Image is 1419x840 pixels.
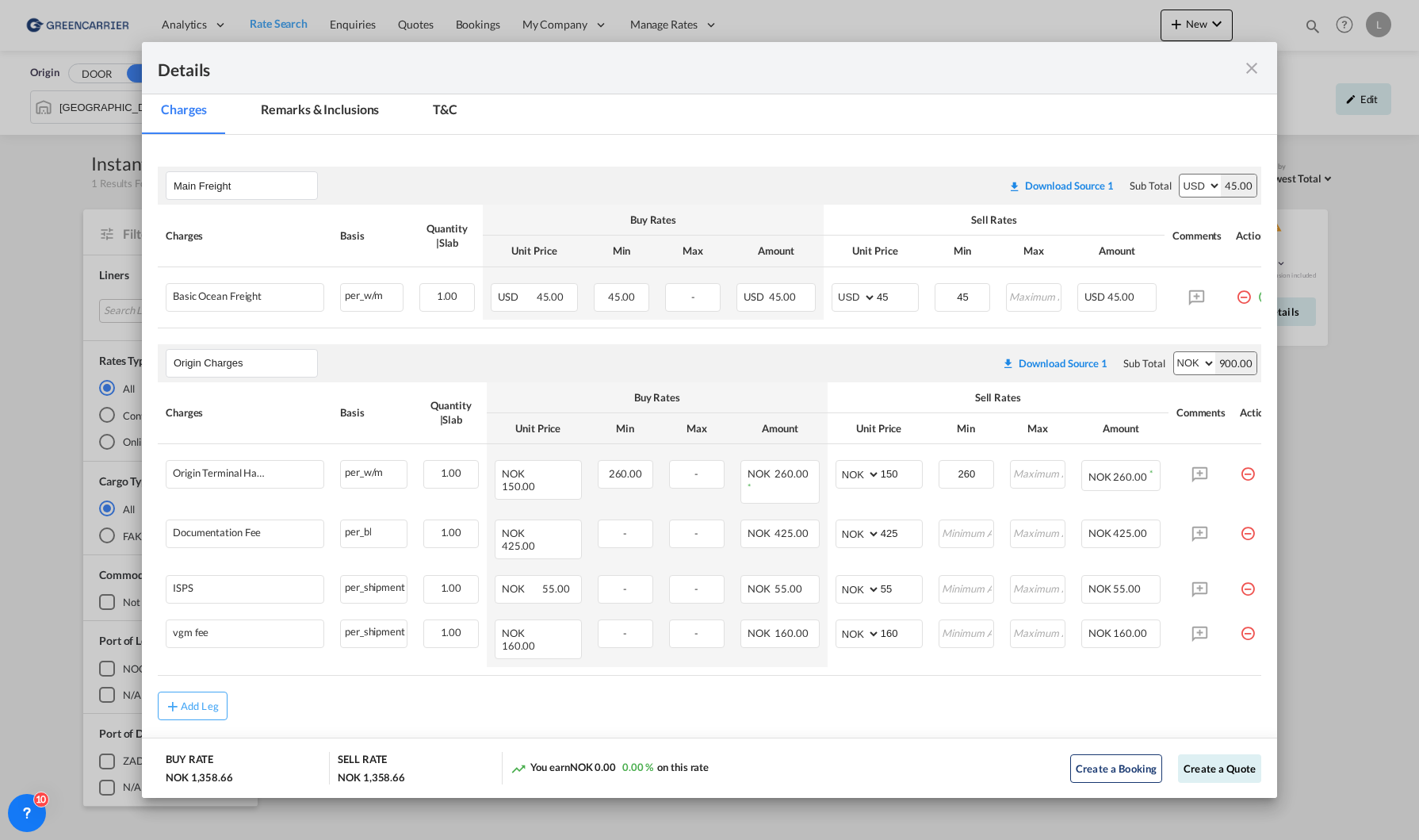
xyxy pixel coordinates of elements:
[341,520,407,540] div: per_bl
[1008,284,1061,308] input: Maximum Amount
[1019,357,1107,370] div: Download Source 1
[836,390,1161,405] div: Sell Rates
[1088,627,1111,639] span: NOK
[748,481,751,492] sup: Minimum amount
[1228,205,1281,267] th: Action
[1012,576,1065,600] input: Maximum Amount
[1002,357,1015,370] md-icon: icon-download
[1002,413,1073,444] th: Max
[173,627,208,639] div: vgm fee
[502,639,535,652] span: 160.00
[608,290,636,303] span: 45.00
[775,627,808,639] span: 160.00
[1240,619,1256,635] md-icon: icon-minus-circle-outline red-400-fg pt-7
[748,627,773,639] span: NOK
[1240,575,1256,591] md-icon: icon-minus-circle-outline red-400-fg pt-7
[775,582,802,595] span: 55.00
[1149,468,1153,478] sup: Minimum amount
[441,626,462,639] span: 1.00
[1242,59,1261,78] md-icon: icon-close fg-AAA8AD m-0 cursor
[609,467,642,480] span: 260.00
[511,761,526,777] md-icon: icon-trending-up
[931,413,1002,444] th: Min
[1088,582,1111,595] span: NOK
[437,290,458,302] span: 1.00
[570,761,616,773] span: NOK 0.00
[414,90,476,134] md-tab-item: T&C
[1236,283,1252,299] md-icon: icon-minus-circle-outline red-400-fg pt-7
[748,467,773,480] span: NOK
[502,467,541,480] span: NOK
[748,527,773,539] span: NOK
[173,582,193,594] div: ISPS
[1000,179,1122,192] div: Download original source rate sheet
[1130,178,1171,193] div: Sub Total
[657,236,729,267] th: Max
[1088,470,1111,483] span: NOK
[881,520,922,544] input: 425
[1257,283,1273,299] md-icon: icon-plus-circle-outline green-400-fg
[1113,582,1141,595] span: 55.00
[498,290,534,303] span: USD
[181,701,219,711] div: Add Leg
[623,627,627,639] span: -
[1113,627,1146,639] span: 160.00
[1008,179,1114,192] div: Download original source rate sheet
[502,582,541,595] span: NOK
[936,284,989,308] input: Minimum Amount
[1168,382,1232,444] th: Comments
[748,582,773,595] span: NOK
[940,461,993,485] input: Minimum Amount
[242,90,398,134] md-tab-item: Remarks & Inclusions
[691,290,695,303] span: -
[419,221,475,250] div: Quantity | Slab
[1221,175,1256,197] div: 45.00
[173,290,262,302] div: Basic Ocean Freight
[1088,527,1111,539] span: NOK
[694,527,698,539] span: -
[142,42,1277,798] md-dialog: Port of ...
[1123,356,1165,370] div: Sub Total
[927,236,998,267] th: Min
[661,413,732,444] th: Max
[158,692,228,720] button: Add Leg
[1012,520,1065,544] input: Maximum Amount
[694,582,698,595] span: -
[491,213,816,227] div: Buy Rates
[623,582,627,595] span: -
[940,520,993,544] input: Minimum Amount
[832,213,1157,227] div: Sell Rates
[511,760,709,777] div: You earn on this rate
[1070,754,1162,783] button: Create a Booking
[502,539,535,552] span: 425.00
[142,90,492,134] md-pagination-wrapper: Use the left and right arrow keys to navigate between tabs
[1215,352,1256,374] div: 900.00
[441,581,462,594] span: 1.00
[828,413,931,444] th: Unit Price
[502,480,535,493] span: 150.00
[1240,520,1256,535] md-icon: icon-minus-circle-outline red-400-fg pt-7
[775,527,808,539] span: 425.00
[1073,413,1168,444] th: Amount
[622,761,653,773] span: 0.00 %
[423,398,479,427] div: Quantity | Slab
[502,627,541,639] span: NOK
[341,284,403,304] div: per_w/m
[166,228,324,243] div: Charges
[142,90,226,134] md-tab-item: Charges
[483,236,586,267] th: Unit Price
[166,752,213,770] div: BUY RATE
[158,58,1151,78] div: Details
[1012,620,1065,644] input: Maximum Amount
[998,236,1069,267] th: Max
[1000,171,1122,200] button: Download original source rate sheet
[744,290,767,303] span: USD
[174,174,317,198] input: Leg Name
[1069,236,1165,267] th: Amount
[877,284,918,308] input: 45
[340,228,404,243] div: Basis
[824,236,927,267] th: Unit Price
[173,527,261,539] div: Documentation Fee
[341,620,407,640] div: per_shipment
[502,527,541,539] span: NOK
